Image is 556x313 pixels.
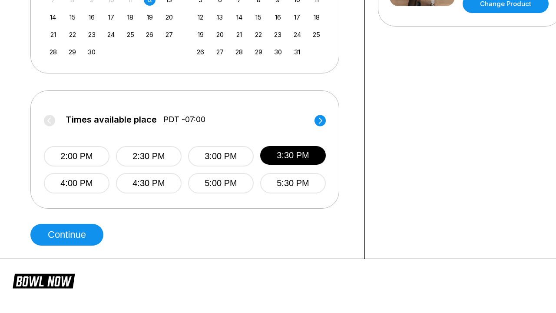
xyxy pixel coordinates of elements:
div: Choose Tuesday, October 28th, 2025 [233,46,245,58]
button: 2:00 PM [44,146,109,166]
button: 5:30 PM [260,173,326,193]
div: Choose Saturday, October 25th, 2025 [311,29,322,40]
button: Continue [30,224,103,246]
div: Choose Friday, September 19th, 2025 [144,11,156,23]
div: Choose Saturday, September 27th, 2025 [163,29,175,40]
div: Choose Wednesday, October 15th, 2025 [253,11,265,23]
div: Choose Thursday, September 25th, 2025 [125,29,136,40]
div: Choose Saturday, September 20th, 2025 [163,11,175,23]
div: Choose Wednesday, September 24th, 2025 [105,29,117,40]
div: Choose Sunday, October 12th, 2025 [195,11,206,23]
div: Choose Thursday, September 18th, 2025 [125,11,136,23]
div: Choose Tuesday, September 16th, 2025 [86,11,98,23]
div: Choose Monday, September 29th, 2025 [66,46,78,58]
div: Choose Wednesday, October 22nd, 2025 [253,29,265,40]
button: 5:00 PM [188,173,254,193]
div: Choose Tuesday, October 21st, 2025 [233,29,245,40]
div: Choose Wednesday, October 29th, 2025 [253,46,265,58]
div: Choose Thursday, October 16th, 2025 [272,11,284,23]
div: Choose Sunday, September 14th, 2025 [47,11,59,23]
button: 3:00 PM [188,146,254,166]
div: Choose Tuesday, September 30th, 2025 [86,46,98,58]
div: Choose Friday, September 26th, 2025 [144,29,156,40]
div: Choose Monday, September 22nd, 2025 [66,29,78,40]
div: Choose Friday, October 24th, 2025 [291,29,303,40]
div: Choose Tuesday, October 14th, 2025 [233,11,245,23]
div: Choose Sunday, October 19th, 2025 [195,29,206,40]
div: Choose Monday, October 13th, 2025 [214,11,226,23]
div: Choose Monday, September 15th, 2025 [66,11,78,23]
div: Choose Sunday, September 21st, 2025 [47,29,59,40]
span: Times available place [66,115,157,124]
button: 4:00 PM [44,173,109,193]
button: 2:30 PM [116,146,182,166]
span: PDT -07:00 [163,115,205,124]
div: Choose Monday, October 20th, 2025 [214,29,226,40]
div: Choose Sunday, October 26th, 2025 [195,46,206,58]
div: Choose Wednesday, September 17th, 2025 [105,11,117,23]
div: Choose Tuesday, September 23rd, 2025 [86,29,98,40]
button: 3:30 PM [260,146,326,165]
div: Choose Friday, October 31st, 2025 [291,46,303,58]
div: Choose Thursday, October 30th, 2025 [272,46,284,58]
div: Choose Monday, October 27th, 2025 [214,46,226,58]
div: Choose Saturday, October 18th, 2025 [311,11,322,23]
button: 4:30 PM [116,173,182,193]
div: Choose Sunday, September 28th, 2025 [47,46,59,58]
div: Choose Friday, October 17th, 2025 [291,11,303,23]
div: Choose Thursday, October 23rd, 2025 [272,29,284,40]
